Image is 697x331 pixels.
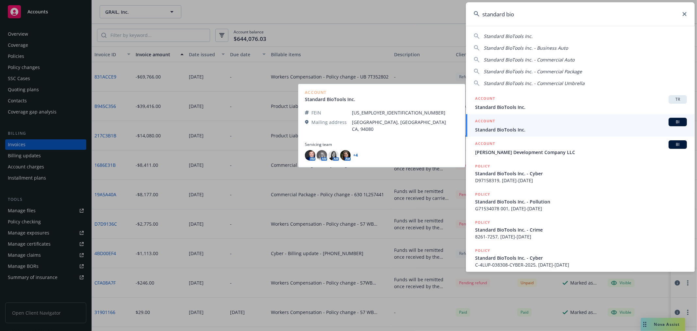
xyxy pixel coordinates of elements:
h5: POLICY [475,247,490,254]
span: Standard BioTools Inc. [484,33,533,39]
span: C-4LUP-038308-CYBER-2025, [DATE]-[DATE] [475,261,687,268]
span: Standard BioTools Inc. - Commercial Package [484,68,582,75]
span: 8261-7257, [DATE]-[DATE] [475,233,687,240]
span: Standard BioTools Inc. [475,126,687,133]
h5: POLICY [475,191,490,198]
span: Standard BioTools Inc. - Commercial Umbrella [484,80,585,86]
span: Standard BioTools Inc. - Commercial Auto [484,57,574,63]
span: Standard BioTools Inc. - Cyber [475,170,687,177]
h5: ACCOUNT [475,95,495,103]
span: Standard BioTools Inc. - Crime [475,226,687,233]
a: POLICYStandard BioTools Inc. - CyberC-4LUP-038308-CYBER-2025, [DATE]-[DATE] [466,244,695,272]
span: Standard BioTools Inc. - Pollution [475,198,687,205]
span: G71534078 001, [DATE]-[DATE] [475,205,687,212]
span: BI [671,119,684,125]
h5: POLICY [475,163,490,169]
a: POLICYStandard BioTools Inc. - Crime8261-7257, [DATE]-[DATE] [466,216,695,244]
span: D97158319, [DATE]-[DATE] [475,177,687,184]
a: ACCOUNTBI[PERSON_NAME] Development Company LLC [466,137,695,159]
a: ACCOUNTBIStandard BioTools Inc. [466,114,695,137]
a: ACCOUNTTRStandard BioTools Inc. [466,92,695,114]
span: Standard BioTools Inc. - Cyber [475,254,687,261]
h5: POLICY [475,219,490,226]
span: Standard BioTools Inc. - Business Auto [484,45,568,51]
h5: ACCOUNT [475,118,495,126]
span: Standard BioTools Inc. [475,104,687,111]
input: Search... [466,2,695,26]
a: POLICYStandard BioTools Inc. - CyberD97158319, [DATE]-[DATE] [466,159,695,187]
h5: ACCOUNT [475,140,495,148]
a: POLICYStandard BioTools Inc. - PollutionG71534078 001, [DATE]-[DATE] [466,187,695,216]
span: TR [671,96,684,102]
span: [PERSON_NAME] Development Company LLC [475,149,687,156]
span: BI [671,142,684,148]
